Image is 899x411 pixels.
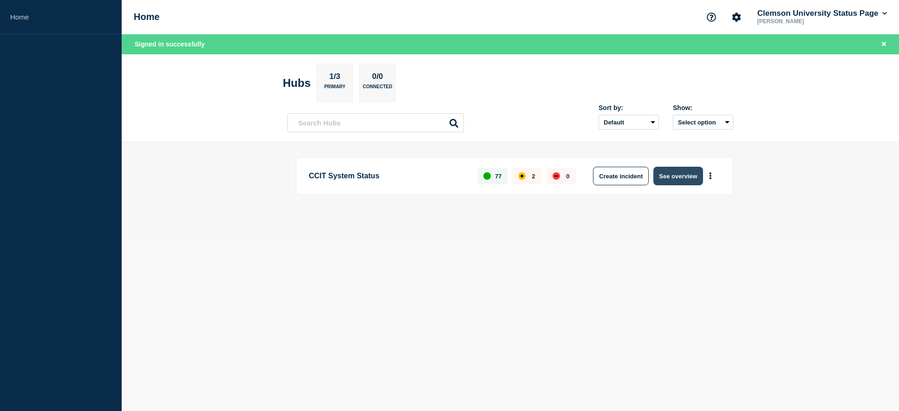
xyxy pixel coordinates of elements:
p: 1/3 [326,72,344,84]
button: More actions [704,168,717,185]
button: Support [702,7,721,27]
div: Sort by: [599,104,659,111]
button: Account settings [727,7,746,27]
div: up [483,172,491,180]
p: 77 [495,173,502,180]
h2: Hubs [283,77,311,90]
p: 0 [566,173,569,180]
button: Create incident [593,167,649,185]
p: 0/0 [369,72,387,84]
button: Close banner [878,39,890,50]
p: 2 [532,173,535,180]
p: Primary [324,84,345,94]
input: Search Hubs [287,113,464,132]
p: [PERSON_NAME] [756,18,852,25]
p: CCIT System Status [309,167,467,185]
span: Signed in successfully [135,40,205,48]
div: down [553,172,560,180]
button: Select option [673,115,733,130]
div: Show: [673,104,733,111]
h1: Home [134,12,160,22]
button: Clemson University Status Page [756,9,889,18]
div: affected [518,172,526,180]
button: See overview [653,167,703,185]
select: Sort by [599,115,659,130]
p: Connected [363,84,392,94]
